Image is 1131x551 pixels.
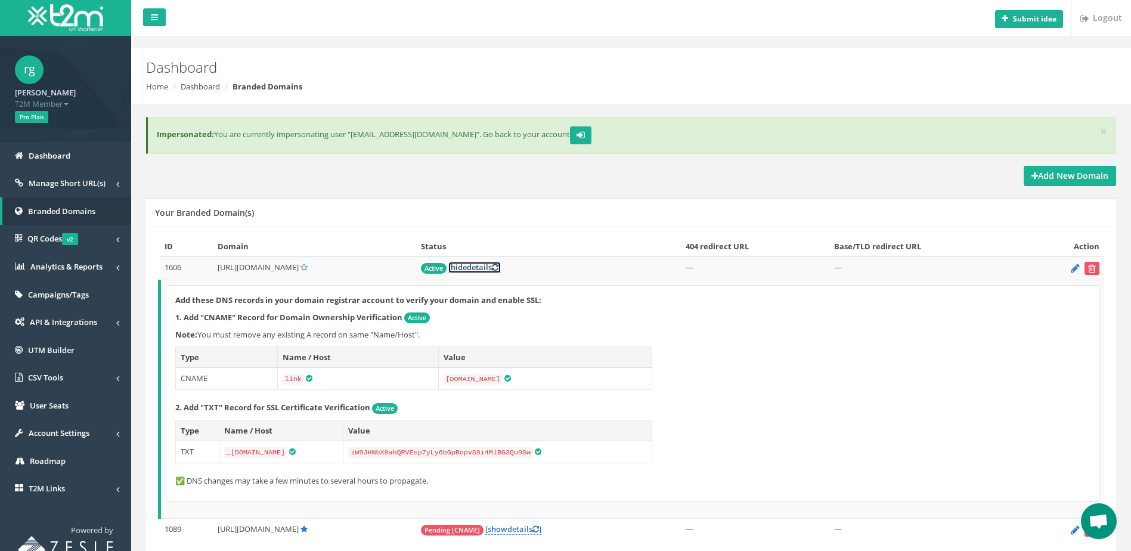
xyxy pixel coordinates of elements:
[160,519,213,542] td: 1089
[218,262,299,273] span: [URL][DOMAIN_NAME]
[30,456,66,466] span: Roadmap
[71,525,113,535] span: Powered by
[1013,14,1056,24] b: Submit idea
[28,372,63,383] span: CSV Tools
[224,447,287,458] code: _[DOMAIN_NAME]
[681,236,829,257] th: 404 redirect URL
[1081,503,1117,539] a: Open chat
[300,262,308,273] a: Set Default
[29,178,106,188] span: Manage Short URL(s)
[30,317,97,327] span: API & Integrations
[28,206,95,216] span: Branded Domains
[451,262,467,273] span: hide
[175,329,1090,340] p: You must remove any existing A record on same "Name/Host".
[176,368,278,390] td: CNAME
[15,87,76,98] strong: [PERSON_NAME]
[29,150,70,161] span: Dashboard
[488,524,507,534] span: show
[421,263,447,274] span: Active
[277,346,438,368] th: Name / Host
[829,236,1026,257] th: Base/TLD redirect URL
[175,312,402,323] strong: 1. Add "CNAME" Record for Domain Ownership Verification
[1026,236,1104,257] th: Action
[421,525,484,535] span: Pending [CNAME]
[372,403,398,414] span: Active
[176,346,278,368] th: Type
[175,475,1090,487] p: ✅ DNS changes may take a few minutes to several hours to propagate.
[146,81,168,92] a: Home
[30,400,69,411] span: User Seats
[28,289,89,300] span: Campaigns/Tags
[995,10,1063,28] button: Submit idea
[681,519,829,542] td: —
[213,236,416,257] th: Domain
[485,524,541,535] a: [showdetails]
[681,257,829,280] td: —
[233,81,302,92] strong: Branded Domains
[146,117,1116,154] div: You are currently impersonating user "[EMAIL_ADDRESS][DOMAIN_NAME]". Go back to your account
[1024,166,1116,186] a: Add New Domain
[829,257,1026,280] td: —
[448,262,501,273] a: [hidedetails]
[404,312,430,323] span: Active
[30,261,103,272] span: Analytics & Reports
[29,428,89,438] span: Account Settings
[181,81,220,92] a: Dashboard
[175,295,541,305] strong: Add these DNS records in your domain registrar account to verify your domain and enable SSL:
[62,233,78,245] span: v2
[160,257,213,280] td: 1606
[1031,170,1108,181] strong: Add New Domain
[176,441,219,463] td: TXT
[15,55,44,84] span: rg
[218,524,299,534] span: [URL][DOMAIN_NAME]
[160,236,213,257] th: ID
[28,4,103,31] img: T2M
[15,111,48,123] span: Pro Plan
[15,98,116,110] span: T2M Member
[29,483,65,494] span: T2M Links
[300,524,308,534] a: Default
[175,402,370,413] strong: 2. Add "TXT" Record for SSL Certificate Verification
[829,519,1026,542] td: —
[28,345,75,355] span: UTM Builder
[27,233,78,244] span: QR Codes
[416,236,681,257] th: Status
[146,60,952,75] h2: Dashboard
[176,420,219,441] th: Type
[155,208,254,217] h5: Your Branded Domain(s)
[1100,125,1107,138] button: ×
[219,420,343,441] th: Name / Host
[175,329,197,340] b: Note:
[15,84,116,109] a: [PERSON_NAME] T2M Member
[343,420,652,441] th: Value
[283,374,304,385] code: link
[157,129,214,140] b: Impersonated:
[438,346,652,368] th: Value
[348,447,533,458] code: iW9JHNbX8ahQRVEsp7yLy6bGpBopvS9i4MlBG3Qu9Sw
[444,374,503,385] code: [DOMAIN_NAME]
